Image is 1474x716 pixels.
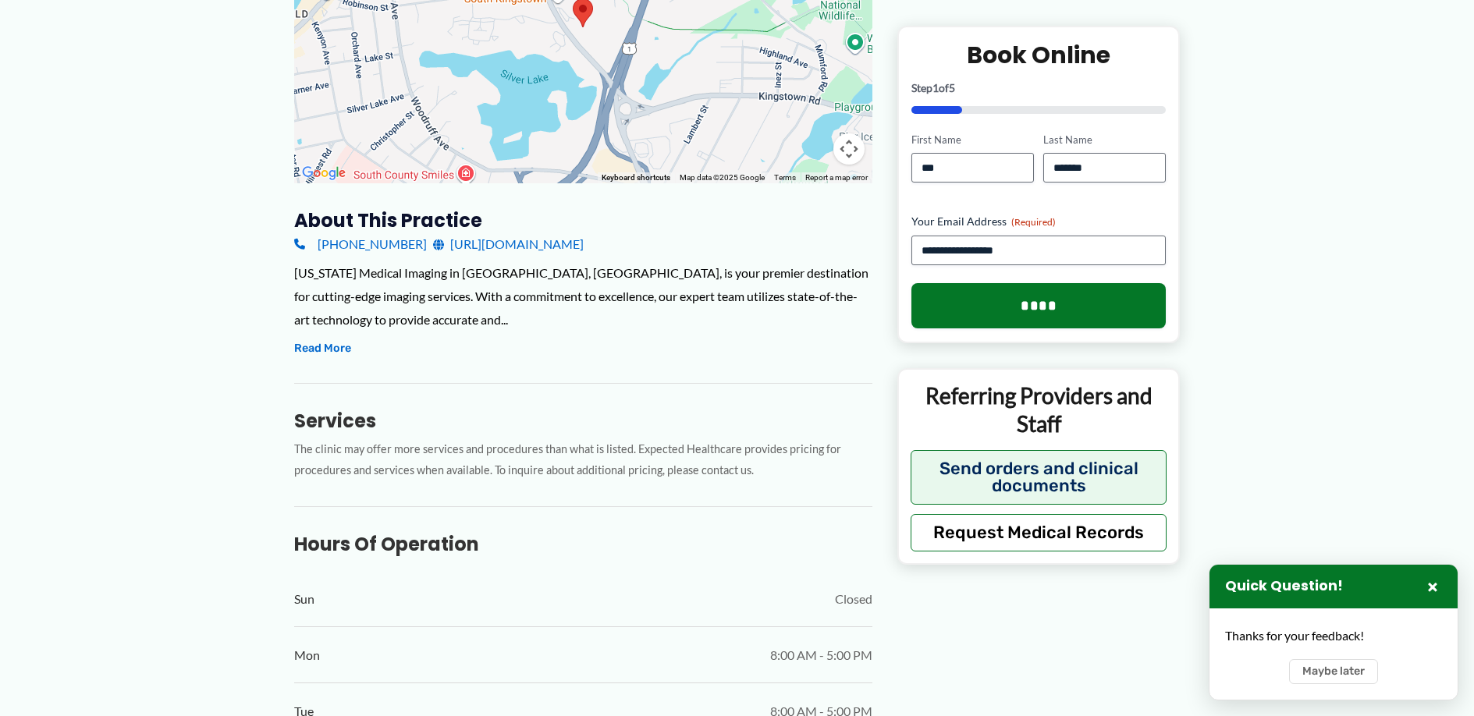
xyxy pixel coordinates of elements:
[1225,577,1343,595] h3: Quick Question!
[1225,624,1442,647] div: Thanks for your feedback!
[298,163,350,183] a: Open this area in Google Maps (opens a new window)
[294,232,427,256] a: [PHONE_NUMBER]
[1423,577,1442,596] button: Close
[911,381,1167,438] p: Referring Providers and Staff
[911,449,1167,504] button: Send orders and clinical documents
[911,39,1167,69] h2: Book Online
[294,409,872,433] h3: Services
[680,173,765,182] span: Map data ©2025 Google
[294,208,872,232] h3: About this practice
[911,513,1167,551] button: Request Medical Records
[602,172,670,183] button: Keyboard shortcuts
[1043,132,1166,147] label: Last Name
[833,133,865,165] button: Map camera controls
[1289,659,1378,684] button: Maybe later
[1011,216,1056,228] span: (Required)
[805,173,868,182] a: Report a map error
[911,214,1167,229] label: Your Email Address
[911,82,1167,93] p: Step of
[433,232,584,256] a: [URL][DOMAIN_NAME]
[949,80,955,94] span: 5
[932,80,939,94] span: 1
[294,643,320,667] span: Mon
[835,587,872,611] span: Closed
[774,173,796,182] a: Terms (opens in new tab)
[294,339,351,358] button: Read More
[770,643,872,667] span: 8:00 AM - 5:00 PM
[294,532,872,556] h3: Hours of Operation
[294,439,872,481] p: The clinic may offer more services and procedures than what is listed. Expected Healthcare provid...
[294,587,314,611] span: Sun
[911,132,1034,147] label: First Name
[298,163,350,183] img: Google
[294,261,872,331] div: [US_STATE] Medical Imaging in [GEOGRAPHIC_DATA], [GEOGRAPHIC_DATA], is your premier destination f...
